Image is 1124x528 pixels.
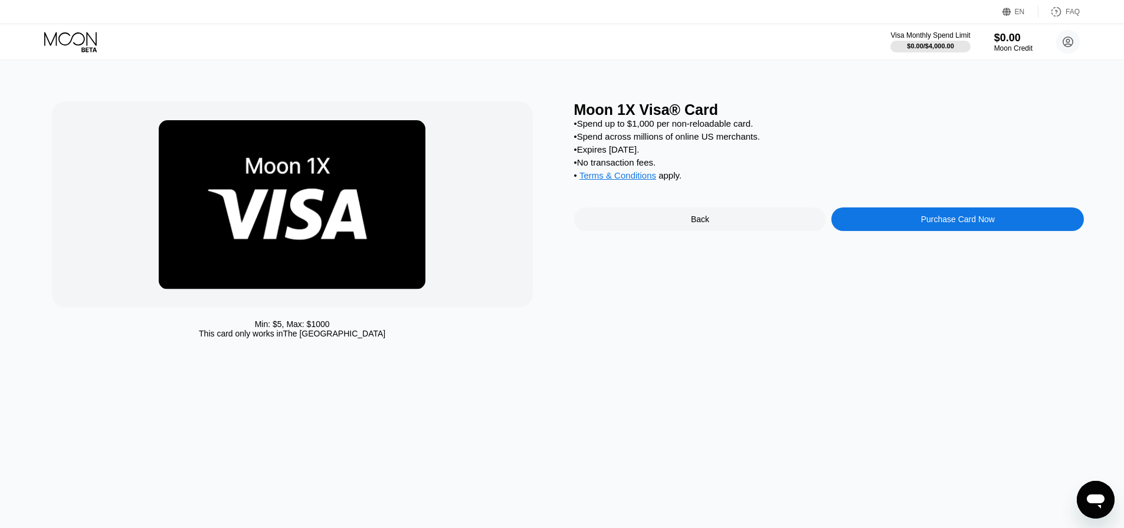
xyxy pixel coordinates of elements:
[579,170,656,180] span: Terms & Conditions
[574,170,1084,183] div: • apply .
[574,118,1084,128] div: • Spend up to $1,000 per non-reloadable card.
[255,319,330,329] div: Min: $ 5 , Max: $ 1000
[890,31,970,39] div: Visa Monthly Spend Limit
[921,214,995,224] div: Purchase Card Now
[199,329,385,338] div: This card only works in The [GEOGRAPHIC_DATA]
[994,32,1033,52] div: $0.00Moon Credit
[1066,8,1080,16] div: FAQ
[994,44,1033,52] div: Moon Credit
[1015,8,1025,16] div: EN
[1038,6,1080,18] div: FAQ
[574,157,1084,167] div: • No transaction fees.
[574,207,827,231] div: Back
[890,31,970,52] div: Visa Monthly Spend Limit$0.00/$4,000.00
[574,131,1084,141] div: • Spend across millions of online US merchants.
[574,144,1084,154] div: • Expires [DATE].
[907,42,954,49] div: $0.00 / $4,000.00
[579,170,656,183] div: Terms & Conditions
[1002,6,1038,18] div: EN
[574,101,1084,118] div: Moon 1X Visa® Card
[831,207,1084,231] div: Purchase Card Now
[691,214,709,224] div: Back
[994,32,1033,44] div: $0.00
[1077,481,1115,519] iframe: Button to launch messaging window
